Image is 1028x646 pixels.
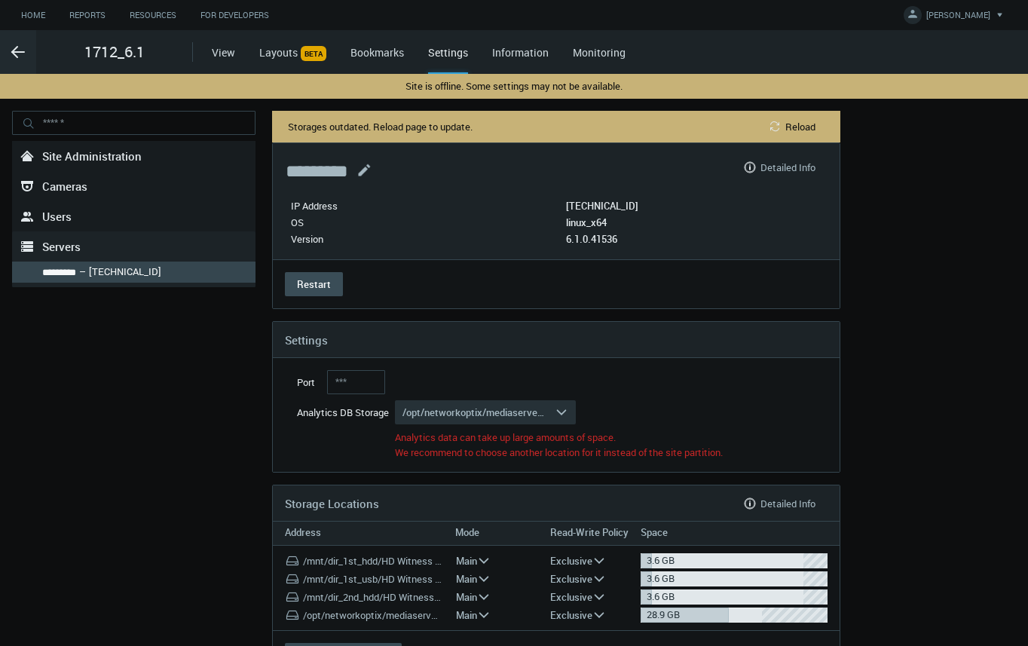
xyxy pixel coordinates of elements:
span: [PERSON_NAME] [926,9,990,26]
span: /mnt/dir_1st_hdd/HD Witness Media [303,554,443,568]
span: Restart [297,277,331,291]
div: Exclusive [547,603,592,627]
a: Information [492,45,549,60]
div: 3.6 GB [647,571,675,586]
div: Exclusive [547,585,592,609]
a: LayoutsBETA [259,45,326,60]
div: 28.9 GB [647,608,680,623]
h4: Storage Locations [285,497,730,510]
p: IP Address-172.20.55.109 [566,200,638,212]
span: Servers [42,239,81,254]
div: Storages outdated. Reload page to update. [288,121,473,132]
span: /mnt/dir_1st_usb/HD Witness Media [303,572,443,586]
div: Exclusive [547,549,592,573]
span: 1712_6.1 [84,41,145,63]
button: Detailed Info [730,491,828,516]
h4: Settings [285,333,828,347]
a: For Developers [188,6,281,25]
div: Main [447,567,477,591]
div: 3.6 GB [647,553,675,568]
span: Detailed Info [760,161,815,173]
span: Cameras [42,179,87,194]
th: Read-Write Policy [532,522,629,546]
a: Home [9,6,57,25]
p: Analytics data can take up large amounts of space. [395,430,828,445]
span: – [79,265,86,278]
span: BETA [301,46,326,61]
div: Site is offline. Some settings may not be available. [405,80,623,92]
button: Reload [748,115,828,139]
p: OS [291,216,564,228]
th: Address [273,522,443,546]
span: Users [42,209,72,224]
a: Monitoring [573,45,626,60]
a: Bookmarks [350,45,404,60]
p: We recommend to choose another location for it instead of the site partition. [395,445,828,461]
th: Mode [443,522,532,546]
th: Space [629,522,840,546]
div: Main [447,603,477,627]
span: Analytics DB Storage [297,406,389,419]
p: Version [291,233,564,245]
p: IP Address [291,200,564,212]
div: Settings [428,44,468,74]
span: Detailed Info [760,498,815,510]
nx-search-highlight: [TECHNICAL_ID] [89,265,161,278]
p: OS-linux_x64 [566,216,638,228]
div: Main [447,549,477,573]
span: /opt/networkoptix/mediaserver/var/data [402,406,544,419]
a: Resources [118,6,188,25]
button: Restart [285,272,343,296]
div: Exclusive [547,567,592,591]
a: Reports [57,6,118,25]
button: /opt/networkoptix/mediaserver/var/data [395,400,576,424]
span: Site Administration [42,148,142,164]
a: View [212,45,235,60]
span: Port [297,375,315,389]
button: Detailed Info [730,155,828,179]
span: /mnt/dir_2nd_hdd/HD Witness Media [303,590,443,604]
span: Reload [785,121,815,133]
p: Version-6.1.0.41536 [566,233,638,245]
span: /opt/networkoptix/mediaserver/var/data [303,608,443,622]
div: Main [447,585,477,609]
div: 3.6 GB [647,589,675,605]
